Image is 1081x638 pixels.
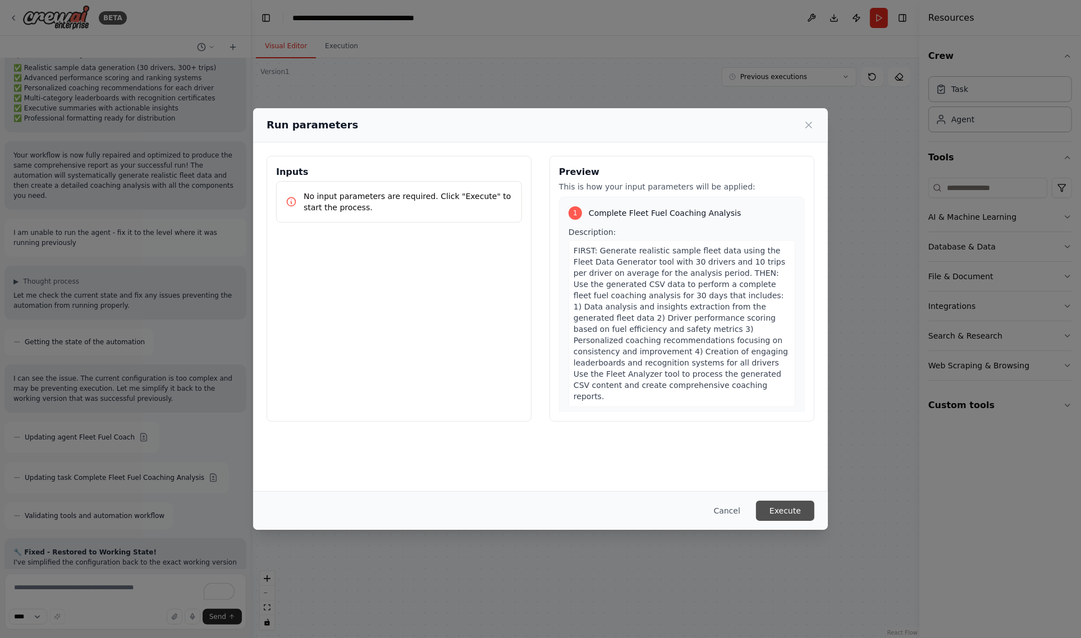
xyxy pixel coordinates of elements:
span: Complete Fleet Fuel Coaching Analysis [589,207,741,219]
h2: Run parameters [267,117,358,133]
button: Execute [756,501,814,521]
span: FIRST: Generate realistic sample fleet data using the Fleet Data Generator tool with 30 drivers a... [574,246,788,401]
button: Cancel [705,501,749,521]
h3: Preview [559,165,805,179]
div: 1 [569,206,582,220]
span: Description: [569,228,616,237]
p: This is how your input parameters will be applied: [559,181,805,192]
h3: Inputs [276,165,522,179]
p: No input parameters are required. Click "Execute" to start the process. [304,191,512,213]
